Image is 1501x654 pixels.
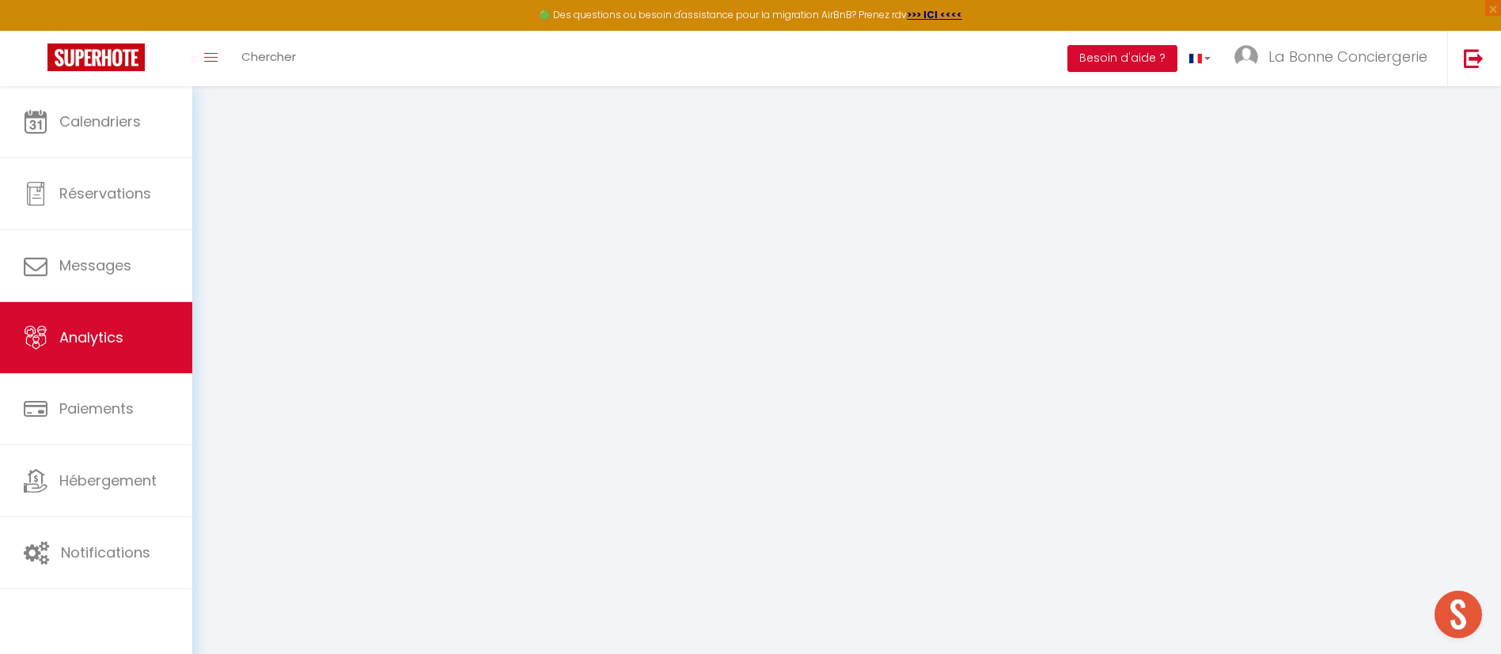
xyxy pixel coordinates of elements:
[59,183,151,203] span: Réservations
[1234,45,1258,69] img: ...
[907,8,962,21] a: >>> ICI <<<<
[229,31,308,86] a: Chercher
[1067,45,1177,72] button: Besoin d'aide ?
[59,399,134,418] span: Paiements
[59,471,157,490] span: Hébergement
[59,112,141,131] span: Calendriers
[47,43,145,71] img: Super Booking
[1435,591,1482,638] div: Ouvrir le chat
[1464,48,1484,68] img: logout
[59,255,131,275] span: Messages
[241,48,296,65] span: Chercher
[59,327,123,347] span: Analytics
[1222,31,1447,86] a: ... La Bonne Conciergerie
[1268,47,1427,66] span: La Bonne Conciergerie
[61,542,150,562] span: Notifications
